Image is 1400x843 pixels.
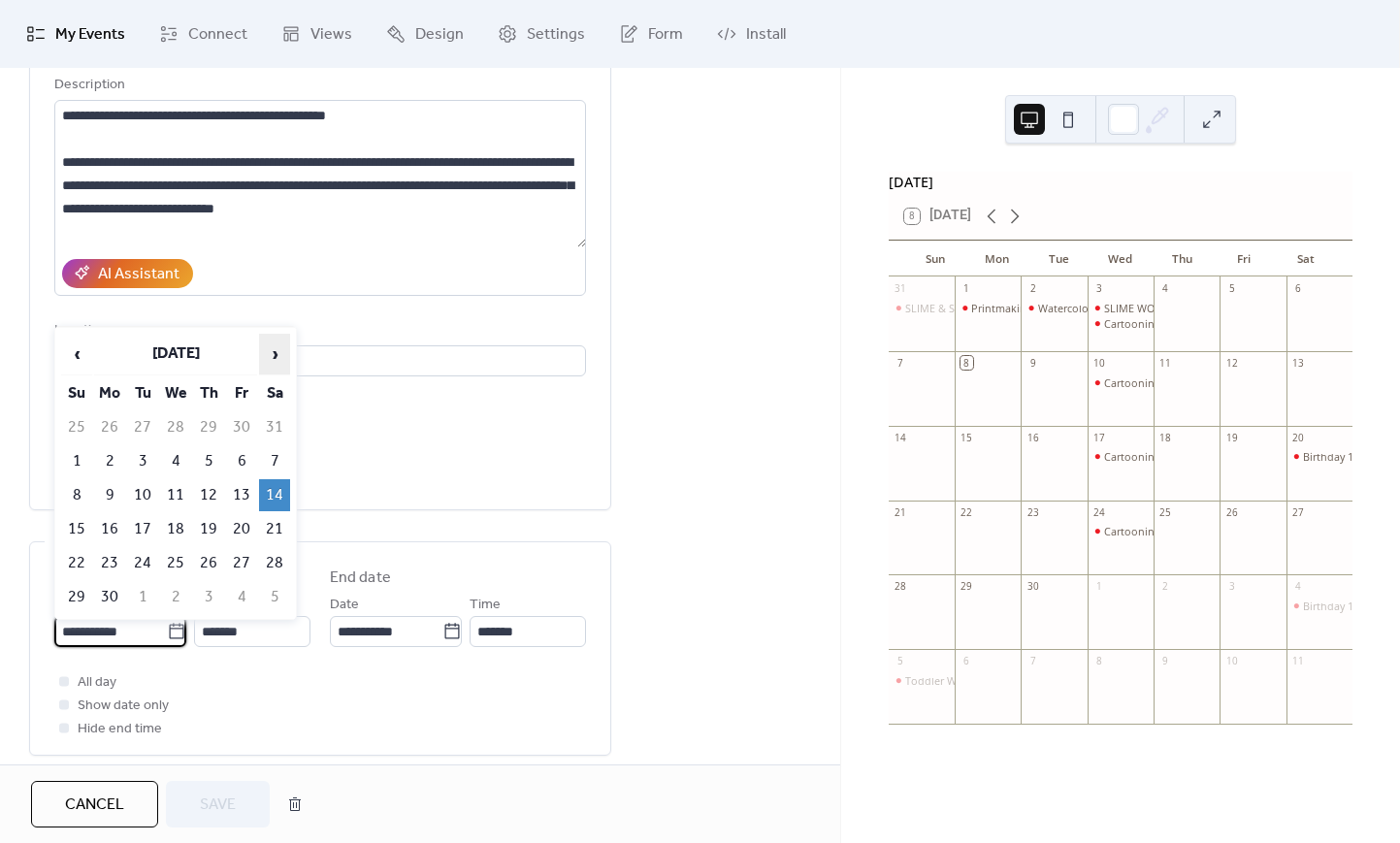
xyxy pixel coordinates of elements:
div: Toddler Workshop 9:30-11:00am [905,673,1066,688]
div: 29 [960,580,974,594]
td: 13 [226,479,257,511]
div: Cartooning Workshop 4:30-6:00pm [1088,449,1154,464]
td: 5 [259,581,290,613]
div: Sat [1275,241,1337,277]
td: 23 [94,547,125,579]
div: 5 [894,655,907,668]
div: SLIME WORKSHOP 10:30am-12:00pm [1088,301,1154,315]
a: Design [372,8,478,60]
div: Thu [1152,241,1214,277]
span: ‹ [62,335,91,373]
th: Sa [259,377,290,409]
td: 1 [127,581,158,613]
td: 2 [94,445,125,477]
div: 11 [1291,655,1305,668]
td: 30 [94,581,125,613]
td: 18 [160,513,191,545]
td: 25 [61,411,92,443]
td: 16 [94,513,125,545]
div: Printmaking Workshop 10:00am-11:30am [955,301,1021,315]
td: 24 [127,547,158,579]
div: Birthday 11-1pm [1303,449,1384,464]
div: Wed [1090,241,1152,277]
span: Views [310,23,352,47]
div: Cartooning Workshop 4:30-6:00pm [1088,316,1154,331]
td: 12 [193,479,224,511]
div: 6 [960,655,974,668]
div: 17 [1092,431,1106,444]
div: 3 [1225,580,1239,594]
div: Cartooning Workshop 4:30-6:00pm [1104,375,1278,390]
div: AI Assistant [98,263,179,286]
div: 20 [1291,431,1305,444]
span: Form [648,23,683,47]
div: SLIME & Stamping 11:00am-12:30pm [905,301,1087,315]
td: 21 [259,513,290,545]
span: Time [470,594,501,617]
th: Mo [94,377,125,409]
td: 31 [259,411,290,443]
div: 10 [1092,356,1106,370]
a: Connect [145,8,262,60]
div: 1 [960,282,974,296]
td: 17 [127,513,158,545]
td: 19 [193,513,224,545]
a: Install [702,8,800,60]
div: Sun [904,241,966,277]
td: 1 [61,445,92,477]
div: 19 [1225,431,1239,444]
div: 9 [1158,655,1172,668]
span: Show date only [78,695,169,718]
td: 15 [61,513,92,545]
div: 10 [1225,655,1239,668]
div: 2 [1158,580,1172,594]
div: 16 [1026,431,1040,444]
td: 6 [226,445,257,477]
span: Install [746,23,786,47]
div: 28 [894,580,907,594]
a: My Events [12,8,140,60]
a: Form [604,8,698,60]
div: Cartooning Workshop 4:30-6:00pm [1104,316,1278,331]
span: Settings [527,23,585,47]
td: 28 [160,411,191,443]
div: SLIME WORKSHOP 10:30am-12:00pm [1104,301,1286,315]
div: SLIME & Stamping 11:00am-12:30pm [889,301,955,315]
span: Design [415,23,464,47]
div: 4 [1291,580,1305,594]
td: 26 [193,547,224,579]
span: › [260,335,289,373]
div: Fri [1214,241,1276,277]
div: 6 [1291,282,1305,296]
div: 30 [1026,580,1040,594]
div: 12 [1225,356,1239,370]
td: 4 [160,445,191,477]
div: 18 [1158,431,1172,444]
div: 22 [960,505,974,519]
td: 3 [193,581,224,613]
td: 22 [61,547,92,579]
td: 27 [226,547,257,579]
div: Cartooning Workshop 4:30-6:00pm [1088,524,1154,538]
div: 25 [1158,505,1172,519]
span: My Events [55,23,125,47]
div: 11 [1158,356,1172,370]
div: 8 [1092,655,1106,668]
td: 26 [94,411,125,443]
div: 4 [1158,282,1172,296]
a: Cancel [31,781,158,827]
div: Tue [1027,241,1090,277]
th: Tu [127,377,158,409]
span: Hide end time [78,718,162,741]
td: 20 [226,513,257,545]
div: 31 [894,282,907,296]
div: 7 [894,356,907,370]
td: 14 [259,479,290,511]
th: [DATE] [94,334,257,375]
td: 29 [193,411,224,443]
a: Settings [483,8,600,60]
th: We [160,377,191,409]
div: Location [54,319,582,342]
div: 21 [894,505,907,519]
span: Cancel [65,794,124,817]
